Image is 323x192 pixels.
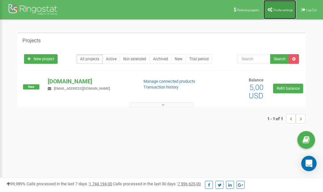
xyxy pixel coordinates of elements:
[120,54,150,64] a: Not extended
[306,8,317,12] span: Log Out
[149,54,172,64] a: Archived
[102,54,120,64] a: Active
[48,77,133,86] p: [DOMAIN_NAME]
[237,8,259,12] span: Referral program
[249,83,263,100] span: 5,00 USD
[24,54,58,64] a: New project
[89,181,112,186] u: 1 744 194,00
[301,156,317,171] div: Open Intercom Messenger
[267,107,305,130] nav: ...
[27,181,112,186] span: Calls processed in the last 7 days :
[54,87,110,91] span: [EMAIL_ADDRESS][DOMAIN_NAME]
[113,181,201,186] span: Calls processed in the last 30 days :
[249,78,263,82] span: Balance
[273,8,293,12] span: Profile settings
[267,114,286,123] span: 1 - 1 of 1
[22,38,41,44] h5: Projects
[143,85,178,89] a: Transaction history
[186,54,212,64] a: Trial period
[178,181,201,186] u: 7 596 625,00
[171,54,186,64] a: New
[238,54,271,64] input: Search
[270,54,289,64] button: Search
[77,54,103,64] a: All projects
[23,84,39,89] span: New
[6,181,26,186] span: 99,989%
[273,84,303,93] a: Refill balance
[143,79,195,84] a: Manage connected products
